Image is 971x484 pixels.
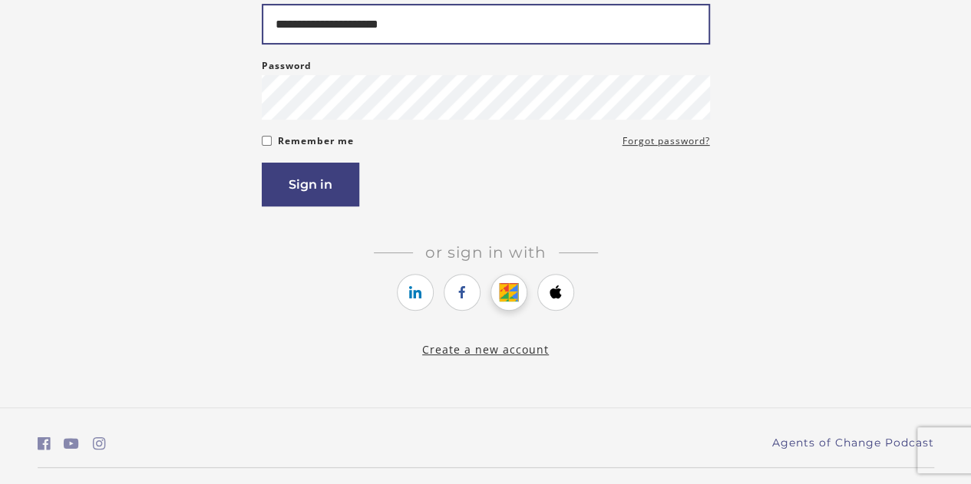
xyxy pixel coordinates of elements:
[262,57,312,75] label: Password
[490,274,527,311] a: https://courses.thinkific.com/users/auth/google?ss%5Breferral%5D=&ss%5Buser_return_to%5D=%2Fcours...
[93,433,106,455] a: https://www.instagram.com/agentsofchangeprep/ (Open in a new window)
[278,132,354,150] label: Remember me
[64,436,79,451] i: https://www.youtube.com/c/AgentsofChangeTestPrepbyMeaganMitchell (Open in a new window)
[38,436,51,451] i: https://www.facebook.com/groups/aswbtestprep (Open in a new window)
[262,163,359,206] button: Sign in
[537,274,574,311] a: https://courses.thinkific.com/users/auth/apple?ss%5Breferral%5D=&ss%5Buser_return_to%5D=%2Fcourse...
[772,435,934,451] a: Agents of Change Podcast
[397,274,434,311] a: https://courses.thinkific.com/users/auth/linkedin?ss%5Breferral%5D=&ss%5Buser_return_to%5D=%2Fcou...
[64,433,79,455] a: https://www.youtube.com/c/AgentsofChangeTestPrepbyMeaganMitchell (Open in a new window)
[93,436,106,451] i: https://www.instagram.com/agentsofchangeprep/ (Open in a new window)
[413,243,559,262] span: Or sign in with
[623,132,710,150] a: Forgot password?
[38,433,51,455] a: https://www.facebook.com/groups/aswbtestprep (Open in a new window)
[444,274,481,311] a: https://courses.thinkific.com/users/auth/facebook?ss%5Breferral%5D=&ss%5Buser_return_to%5D=%2Fcou...
[422,342,549,357] a: Create a new account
